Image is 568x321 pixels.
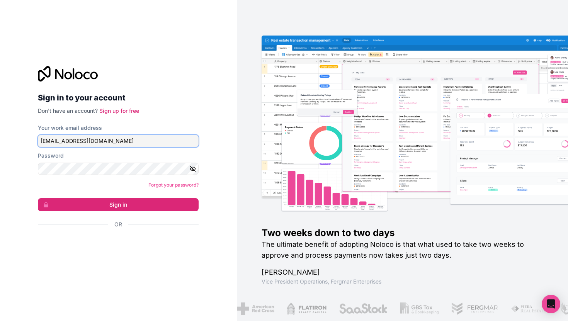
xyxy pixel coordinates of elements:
h2: The ultimate benefit of adopting Noloco is that what used to take two weeks to approve and proces... [262,239,544,261]
input: Email address [38,135,199,147]
img: /assets/fiera-fwj2N5v4.png [510,302,546,315]
img: /assets/gbstax-C-GtDUiK.png [399,302,439,315]
div: Open Intercom Messenger [542,295,560,313]
span: Or [114,221,122,228]
img: /assets/fergmar-CudnrXN5.png [451,302,498,315]
input: Password [38,163,199,175]
img: /assets/flatiron-C8eUkumj.png [286,302,326,315]
label: Password [38,152,64,160]
h1: Vice President Operations , Fergmar Enterprises [262,278,544,285]
h1: [PERSON_NAME] [262,267,544,278]
span: Don't have an account? [38,107,98,114]
img: /assets/saastock-C6Zbiodz.png [338,302,387,315]
a: Sign up for free [99,107,139,114]
h1: Two weeks down to two days [262,227,544,239]
a: Forgot your password? [148,182,199,188]
img: /assets/american-red-cross-BAupjrZR.png [236,302,274,315]
label: Your work email address [38,124,102,132]
button: Sign in [38,198,199,211]
h2: Sign in to your account [38,91,199,105]
iframe: Schaltfläche „Über Google anmelden“ [34,237,196,254]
